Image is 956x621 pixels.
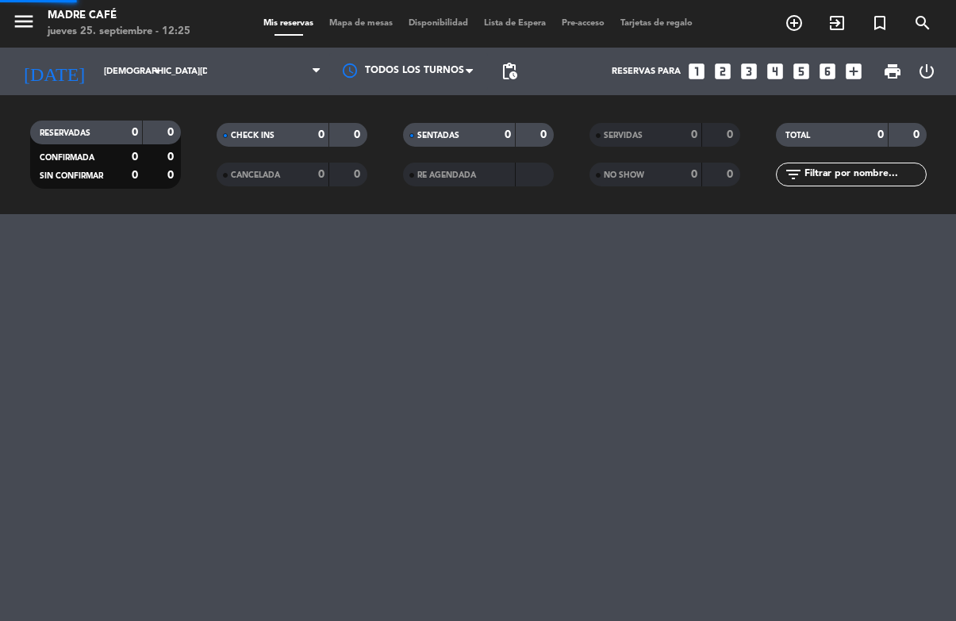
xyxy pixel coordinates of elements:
[784,165,803,184] i: filter_list
[827,13,847,33] i: exit_to_app
[40,154,94,162] span: CONFIRMADA
[858,10,901,36] span: Reserva especial
[48,24,190,40] div: jueves 25. septiembre - 12:25
[12,10,36,39] button: menu
[917,62,936,81] i: power_settings_new
[785,132,810,140] span: TOTAL
[604,171,644,179] span: NO SHOW
[791,61,812,82] i: looks_5
[476,19,554,28] span: Lista de Espera
[132,151,138,163] strong: 0
[712,61,733,82] i: looks_two
[843,61,864,82] i: add_box
[901,10,944,36] span: BUSCAR
[48,8,190,24] div: Madre Café
[132,127,138,138] strong: 0
[727,129,736,140] strong: 0
[785,13,804,33] i: add_circle_outline
[612,19,701,28] span: Tarjetas de regalo
[354,129,363,140] strong: 0
[12,10,36,33] i: menu
[167,170,177,181] strong: 0
[505,129,511,140] strong: 0
[12,54,96,89] i: [DATE]
[913,13,932,33] i: search
[554,19,612,28] span: Pre-acceso
[773,10,816,36] span: RESERVAR MESA
[167,127,177,138] strong: 0
[817,61,838,82] i: looks_6
[40,129,90,137] span: RESERVADAS
[540,129,550,140] strong: 0
[691,169,697,180] strong: 0
[417,171,476,179] span: RE AGENDADA
[877,129,884,140] strong: 0
[40,172,103,180] span: SIN CONFIRMAR
[883,62,902,81] span: print
[816,10,858,36] span: WALK IN
[318,129,324,140] strong: 0
[803,166,926,183] input: Filtrar por nombre...
[417,132,459,140] span: SENTADAS
[231,171,280,179] span: CANCELADA
[870,13,889,33] i: turned_in_not
[739,61,759,82] i: looks_3
[765,61,785,82] i: looks_4
[691,129,697,140] strong: 0
[500,62,519,81] span: pending_actions
[913,129,923,140] strong: 0
[604,132,643,140] span: SERVIDAS
[612,67,681,77] span: Reservas para
[401,19,476,28] span: Disponibilidad
[727,169,736,180] strong: 0
[354,169,363,180] strong: 0
[318,169,324,180] strong: 0
[167,151,177,163] strong: 0
[255,19,321,28] span: Mis reservas
[910,48,944,95] div: LOG OUT
[132,170,138,181] strong: 0
[686,61,707,82] i: looks_one
[321,19,401,28] span: Mapa de mesas
[148,62,167,81] i: arrow_drop_down
[231,132,275,140] span: CHECK INS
